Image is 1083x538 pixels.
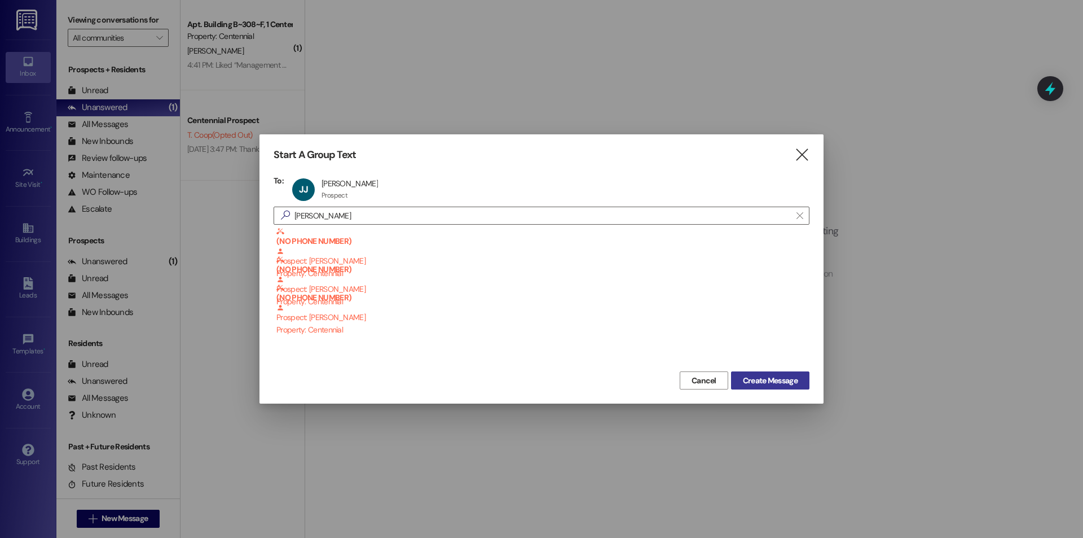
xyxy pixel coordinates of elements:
[276,228,809,279] div: Prospect: [PERSON_NAME]
[680,371,728,390] button: Cancel
[731,371,809,390] button: Create Message
[276,284,809,336] div: Prospect: [PERSON_NAME]
[692,375,716,387] span: Cancel
[794,149,809,161] i: 
[274,228,809,256] div: (NO PHONE NUMBER) Prospect: [PERSON_NAME]Property: Centennial
[276,209,294,221] i: 
[274,148,356,161] h3: Start A Group Text
[276,324,809,336] div: Property: Centennial
[322,191,347,200] div: Prospect
[274,176,284,186] h3: To:
[796,211,803,220] i: 
[274,256,809,284] div: (NO PHONE NUMBER) Prospect: [PERSON_NAME]Property: Centennial
[276,284,809,303] b: (NO PHONE NUMBER)
[294,208,791,224] input: Search for any contact or apartment
[791,207,809,224] button: Clear text
[276,256,809,274] b: (NO PHONE NUMBER)
[276,256,809,308] div: Prospect: [PERSON_NAME]
[274,284,809,312] div: (NO PHONE NUMBER) Prospect: [PERSON_NAME]Property: Centennial
[276,228,809,246] b: (NO PHONE NUMBER)
[299,183,308,195] span: JJ
[743,375,798,387] span: Create Message
[322,178,378,189] div: [PERSON_NAME]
